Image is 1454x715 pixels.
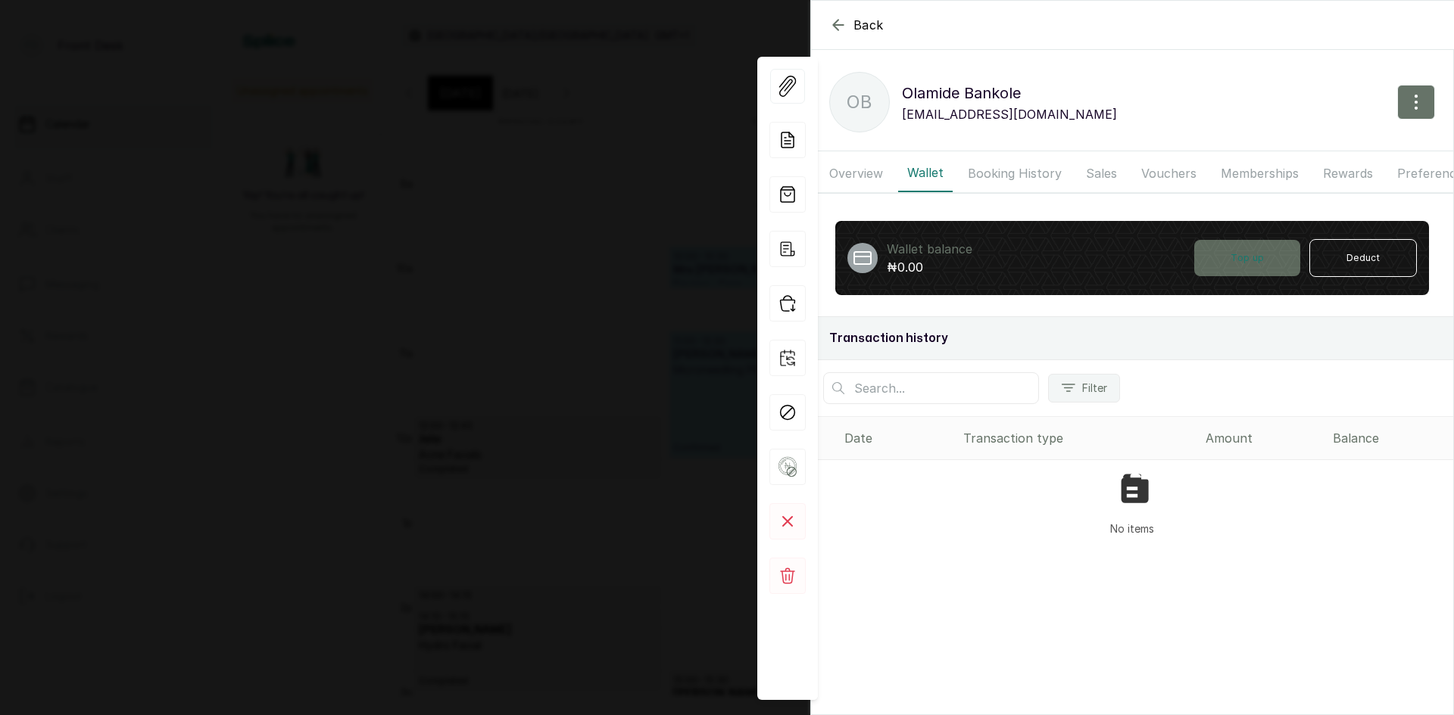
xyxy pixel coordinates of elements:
div: Amount [1206,429,1321,447]
div: Transaction type [963,429,1193,447]
p: No items [1110,521,1154,536]
p: ₦0.00 [887,258,972,276]
p: [EMAIL_ADDRESS][DOMAIN_NAME] [902,105,1117,123]
button: Rewards [1314,154,1382,192]
button: Booking History [959,154,1071,192]
button: Back [829,16,884,34]
div: Balance [1333,429,1447,447]
button: Sales [1077,154,1126,192]
span: Back [853,16,884,34]
p: Wallet balance [887,240,972,258]
button: Overview [820,154,892,192]
button: Filter [1048,374,1120,403]
button: Wallet [898,154,953,192]
button: Top up [1194,240,1300,276]
button: Vouchers [1132,154,1206,192]
p: OB [847,89,872,116]
span: Filter [1082,381,1107,396]
input: Search... [823,372,1039,404]
p: Olamide Bankole [902,81,1117,105]
h2: Transaction history [829,329,1435,347]
button: Memberships [1212,154,1308,192]
div: Date [844,429,951,447]
button: Deduct [1309,239,1417,277]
